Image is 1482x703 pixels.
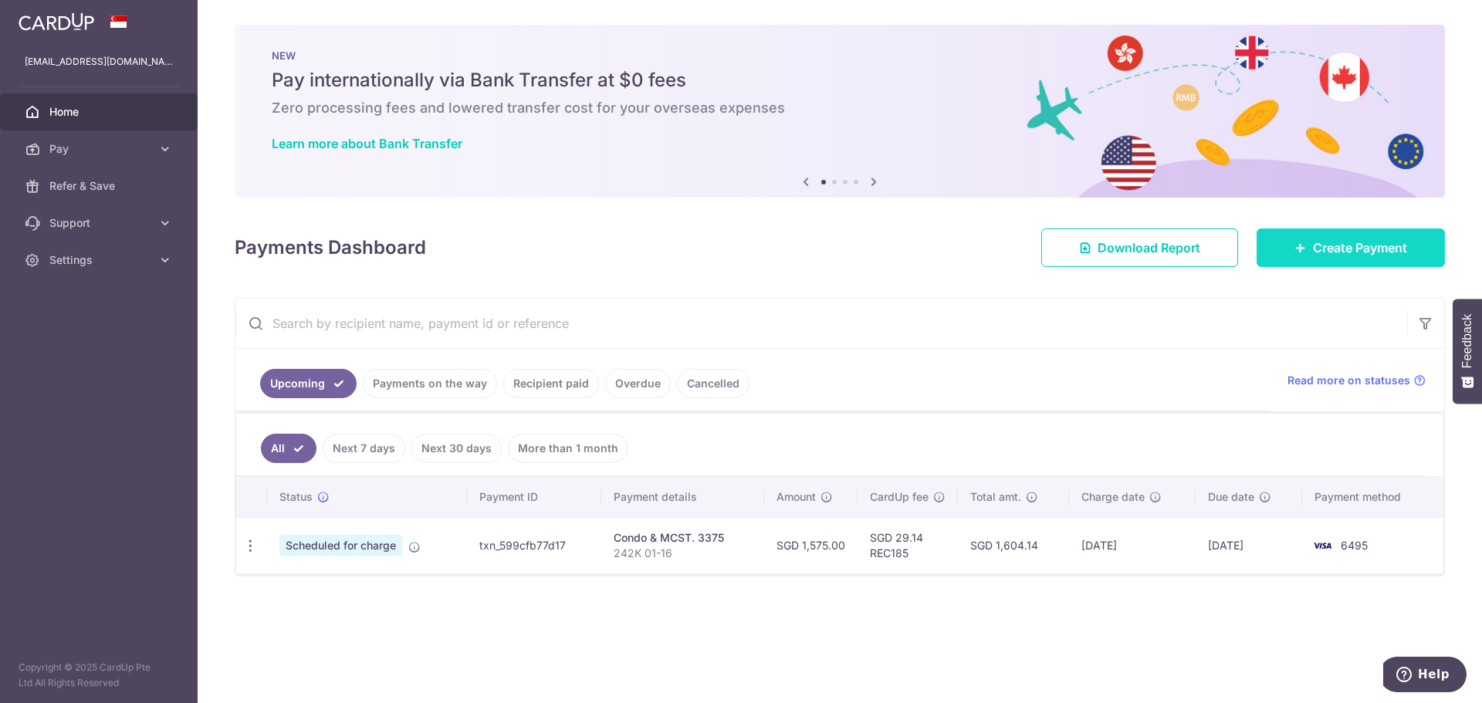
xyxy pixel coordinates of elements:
a: More than 1 month [508,434,628,463]
span: Feedback [1460,314,1474,368]
th: Payment method [1302,477,1443,517]
td: SGD 1,575.00 [764,517,858,573]
span: Create Payment [1313,238,1407,257]
p: [EMAIL_ADDRESS][DOMAIN_NAME] [25,54,173,69]
span: Charge date [1081,489,1145,505]
span: Download Report [1098,238,1200,257]
span: CardUp fee [870,489,929,505]
a: Learn more about Bank Transfer [272,136,462,151]
a: All [261,434,316,463]
span: Status [279,489,313,505]
td: [DATE] [1196,517,1301,573]
p: NEW [272,49,1408,62]
img: Bank transfer banner [235,25,1445,198]
span: Read more on statuses [1287,373,1410,388]
h4: Payments Dashboard [235,234,426,262]
input: Search by recipient name, payment id or reference [235,299,1407,348]
div: Condo & MCST. 3375 [614,530,752,546]
a: Payments on the way [363,369,497,398]
p: 242K 01-16 [614,546,752,561]
span: 6495 [1341,539,1368,552]
a: Read more on statuses [1287,373,1426,388]
span: Home [49,104,151,120]
td: [DATE] [1069,517,1196,573]
img: CardUp [19,12,94,31]
a: Download Report [1041,228,1238,267]
span: Refer & Save [49,178,151,194]
a: Create Payment [1257,228,1445,267]
a: Next 30 days [411,434,502,463]
span: Total amt. [970,489,1021,505]
span: Settings [49,252,151,268]
span: Support [49,215,151,231]
a: Upcoming [260,369,357,398]
img: Bank Card [1307,536,1338,555]
th: Payment details [601,477,764,517]
span: Amount [777,489,816,505]
button: Feedback - Show survey [1453,299,1482,404]
h5: Pay internationally via Bank Transfer at $0 fees [272,68,1408,93]
td: txn_599cfb77d17 [467,517,601,573]
a: Overdue [605,369,671,398]
h6: Zero processing fees and lowered transfer cost for your overseas expenses [272,99,1408,117]
td: SGD 29.14 REC185 [858,517,958,573]
td: SGD 1,604.14 [958,517,1070,573]
a: Cancelled [677,369,749,398]
span: Scheduled for charge [279,535,402,556]
a: Next 7 days [323,434,405,463]
a: Recipient paid [503,369,599,398]
span: Due date [1208,489,1254,505]
span: Pay [49,141,151,157]
iframe: Opens a widget where you can find more information [1383,657,1467,695]
th: Payment ID [467,477,601,517]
